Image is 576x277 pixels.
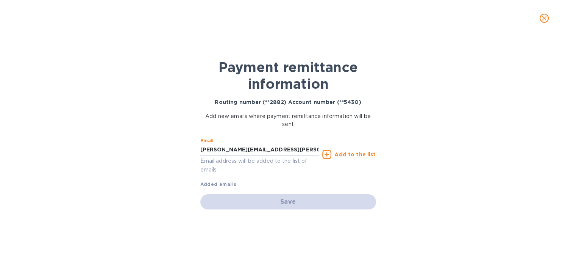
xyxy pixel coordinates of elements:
[200,181,237,187] b: Added emails
[200,112,376,128] p: Add new emails where payment remittance information will be sent
[200,139,214,143] label: Email
[535,9,553,27] button: close
[200,144,320,156] input: Enter email
[215,99,361,105] b: Routing number (**2882) Account number (**5430)
[200,157,320,174] p: Email address will be added to the list of emails
[219,59,358,92] b: Payment remittance information
[334,151,376,157] u: Add to the list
